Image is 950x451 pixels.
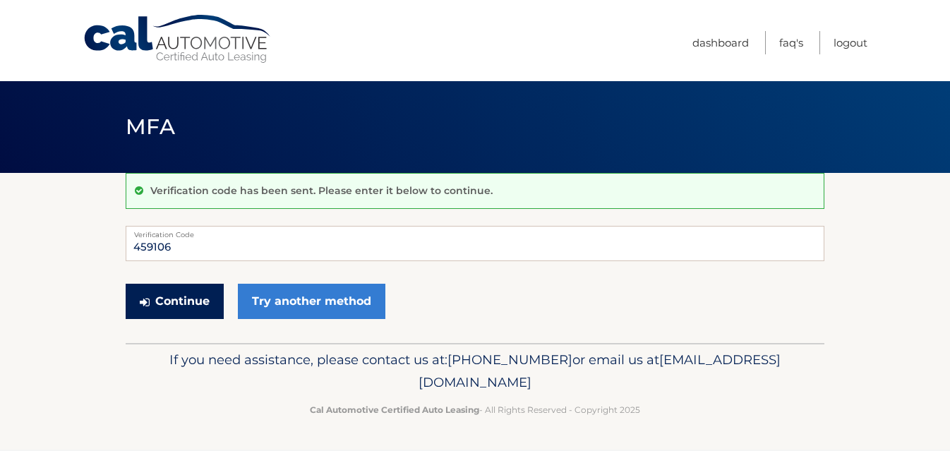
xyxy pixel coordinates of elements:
[126,284,224,319] button: Continue
[310,404,479,415] strong: Cal Automotive Certified Auto Leasing
[419,351,781,390] span: [EMAIL_ADDRESS][DOMAIN_NAME]
[126,226,824,261] input: Verification Code
[834,31,867,54] a: Logout
[779,31,803,54] a: FAQ's
[150,184,493,197] p: Verification code has been sent. Please enter it below to continue.
[135,349,815,394] p: If you need assistance, please contact us at: or email us at
[238,284,385,319] a: Try another method
[126,226,824,237] label: Verification Code
[83,14,273,64] a: Cal Automotive
[135,402,815,417] p: - All Rights Reserved - Copyright 2025
[447,351,572,368] span: [PHONE_NUMBER]
[692,31,749,54] a: Dashboard
[126,114,175,140] span: MFA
